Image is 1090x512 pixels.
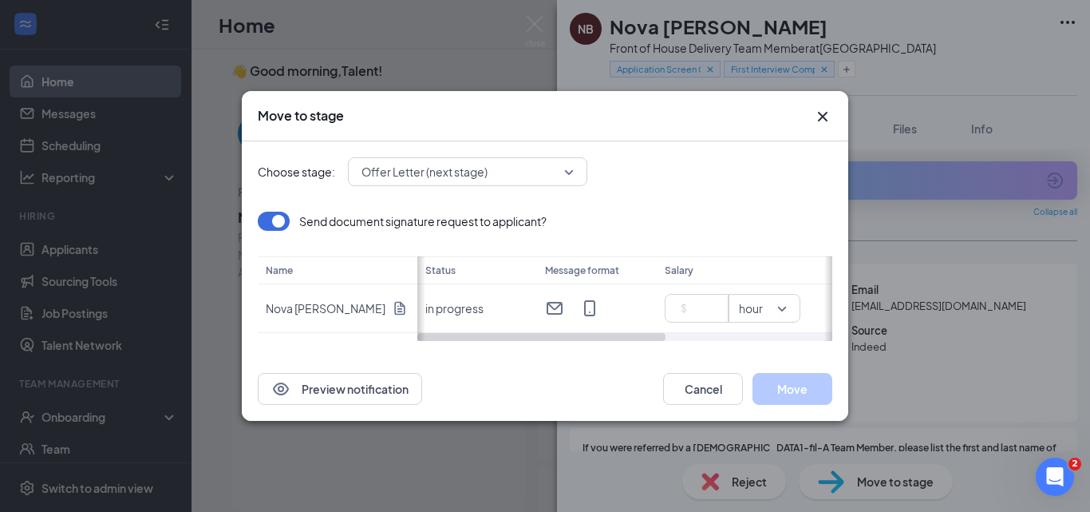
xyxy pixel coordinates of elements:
button: Cancel [663,373,743,405]
td: in progress [417,284,537,333]
th: Status [417,256,537,284]
div: Loading offer data. [258,212,832,341]
span: Offer Letter (next stage) [361,160,488,184]
th: Name [258,256,417,284]
th: Message format [537,256,657,284]
p: Nova [PERSON_NAME] [266,300,385,316]
iframe: Intercom live chat [1036,458,1074,496]
h3: Move to stage [258,107,344,125]
p: Send document signature request to applicant? [299,213,547,229]
span: Choose stage: [258,163,335,181]
button: Close [813,107,832,126]
svg: MobileSms [580,299,599,318]
th: Salary [657,256,824,284]
span: hour [739,296,763,320]
svg: Email [545,299,564,318]
span: 2 [1068,458,1081,470]
button: EyePreview notification [258,373,422,405]
svg: Document [392,300,408,316]
svg: Eye [271,379,290,399]
button: Move [752,373,832,405]
svg: Cross [813,107,832,126]
input: $ [672,296,728,320]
